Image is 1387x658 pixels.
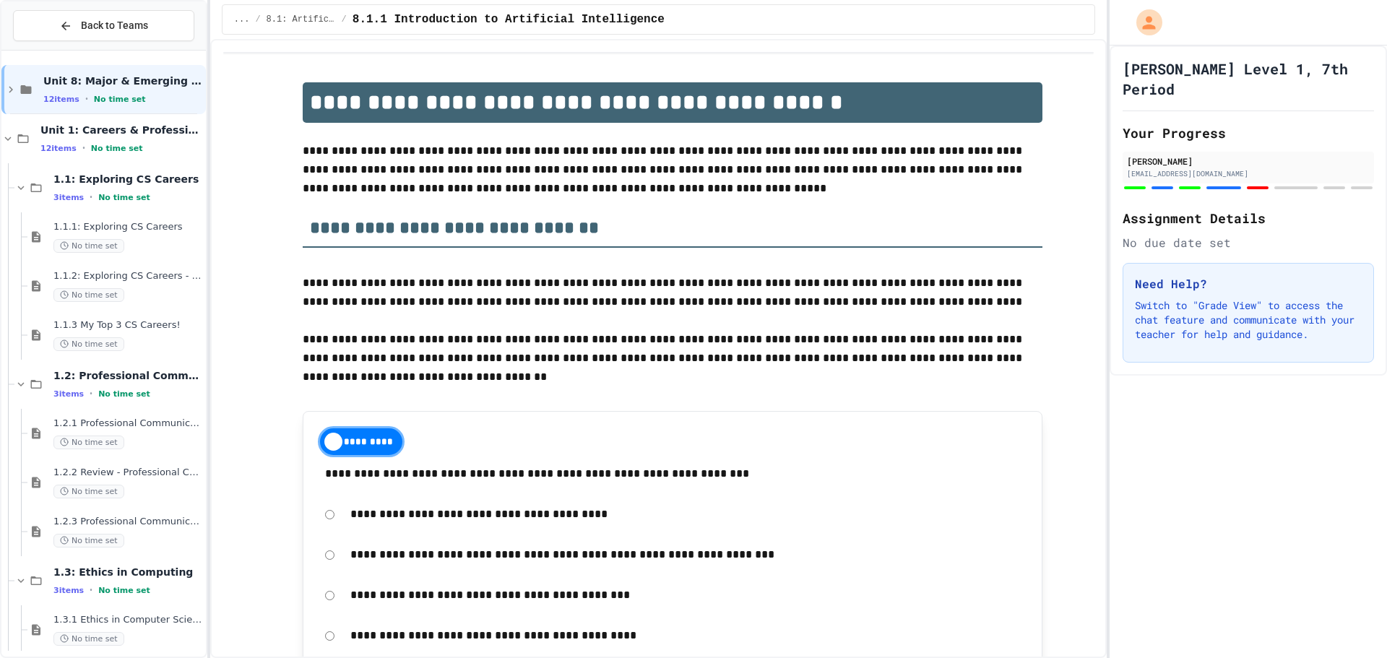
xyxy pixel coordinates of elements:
span: No time set [53,436,124,449]
span: No time set [98,193,150,202]
span: 3 items [53,586,84,595]
span: 1.1.3 My Top 3 CS Careers! [53,319,203,332]
span: • [82,142,85,154]
span: 1.2: Professional Communication [53,369,203,382]
h2: Your Progress [1123,123,1374,143]
span: No time set [94,95,146,104]
span: Unit 1: Careers & Professionalism [40,124,203,137]
span: 8.1: Artificial Intelligence Basics [267,14,336,25]
iframe: chat widget [1267,537,1373,599]
span: • [90,388,92,399]
span: No time set [98,586,150,595]
span: / [255,14,260,25]
span: ... [234,14,250,25]
span: 12 items [40,144,77,153]
span: No time set [53,288,124,302]
span: 1.3.1 Ethics in Computer Science [53,614,203,626]
div: No due date set [1123,234,1374,251]
span: / [342,14,347,25]
span: 1.3: Ethics in Computing [53,566,203,579]
span: • [85,93,88,105]
span: 1.2.3 Professional Communication Challenge [53,516,203,528]
h1: [PERSON_NAME] Level 1, 7th Period [1123,59,1374,99]
h3: Need Help? [1135,275,1362,293]
span: • [90,584,92,596]
h2: Assignment Details [1123,208,1374,228]
span: 8.1.1 Introduction to Artificial Intelligence [353,11,665,28]
span: No time set [91,144,143,153]
span: No time set [53,485,124,498]
span: • [90,191,92,203]
span: No time set [53,632,124,646]
span: No time set [53,239,124,253]
span: 1.1: Exploring CS Careers [53,173,203,186]
span: 1.2.1 Professional Communication [53,417,203,430]
span: 3 items [53,193,84,202]
span: Back to Teams [81,18,148,33]
p: Switch to "Grade View" to access the chat feature and communicate with your teacher for help and ... [1135,298,1362,342]
div: [EMAIL_ADDRESS][DOMAIN_NAME] [1127,168,1370,179]
span: No time set [98,389,150,399]
div: My Account [1121,6,1166,39]
span: 1.1.1: Exploring CS Careers [53,221,203,233]
span: No time set [53,337,124,351]
span: 12 items [43,95,79,104]
span: Unit 8: Major & Emerging Technologies [43,74,203,87]
iframe: chat widget [1326,600,1373,644]
div: [PERSON_NAME] [1127,155,1370,168]
span: 1.2.2 Review - Professional Communication [53,467,203,479]
span: 3 items [53,389,84,399]
button: Back to Teams [13,10,194,41]
span: No time set [53,534,124,547]
span: 1.1.2: Exploring CS Careers - Review [53,270,203,282]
